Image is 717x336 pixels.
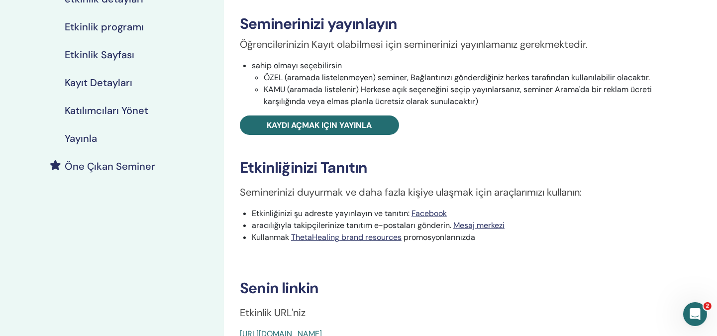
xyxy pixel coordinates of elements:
[291,232,402,242] a: ThetaHealing brand resources
[240,37,686,52] p: Öğrencilerinizin Kayıt olabilmesi için seminerinizi yayınlamanız gerekmektedir.
[240,15,686,33] h3: Seminerinizi yayınlayın
[65,132,97,144] h4: Yayınla
[252,208,686,220] li: Etkinliğinizi şu adreste yayınlayın ve tanıtın:
[65,77,132,89] h4: Kayıt Detayları
[267,120,372,130] span: Kaydı açmak için yayınla
[65,49,134,61] h4: Etkinlik Sayfası
[240,279,686,297] h3: Senin linkin
[65,105,148,116] h4: Katılımcıları Yönet
[240,115,399,135] a: Kaydı açmak için yayınla
[65,160,155,172] h4: Öne Çıkan Seminer
[65,21,144,33] h4: Etkinlik programı
[240,185,686,200] p: Seminerinizi duyurmak ve daha fazla kişiye ulaşmak için araçlarımızı kullanın:
[453,220,505,230] a: Mesaj merkezi
[252,231,686,243] li: Kullanmak promosyonlarınızda
[240,159,686,177] h3: Etkinliğinizi Tanıtın
[411,208,447,219] a: Facebook
[264,72,686,84] li: ÖZEL (aramada listelenmeyen) seminer, Bağlantınızı gönderdiğiniz herkes tarafından kullanılabilir...
[252,60,686,108] li: sahip olmayı seçebilirsin
[264,84,686,108] li: KAMU (aramada listelenir) Herkese açık seçeneğini seçip yayınlarsanız, seminer Arama'da bir rekla...
[683,302,707,326] iframe: Intercom live chat
[704,302,712,310] span: 2
[240,305,686,320] p: Etkinlik URL'niz
[252,220,686,231] li: aracılığıyla takipçilerinize tanıtım e-postaları gönderin.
